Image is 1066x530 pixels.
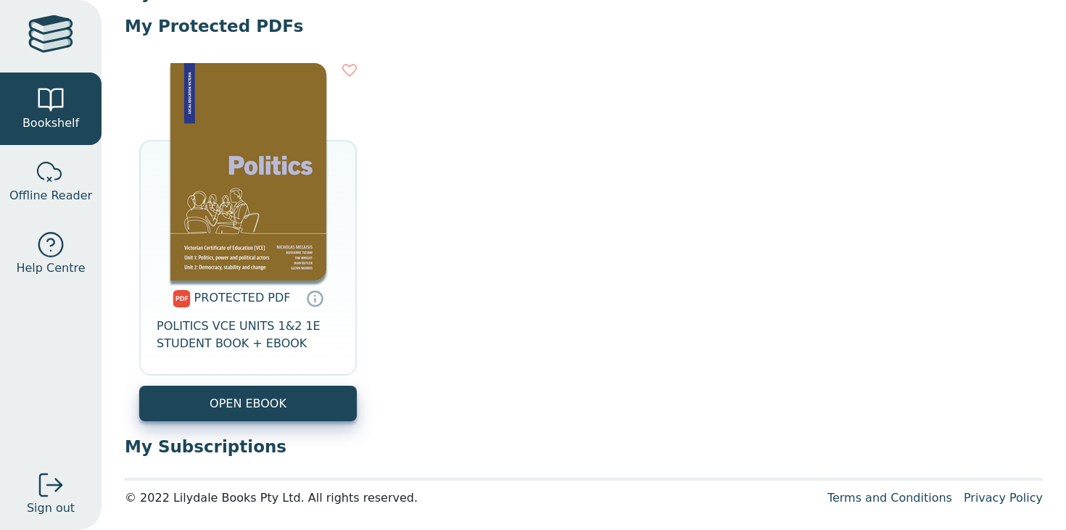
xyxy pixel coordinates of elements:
a: Privacy Policy [964,491,1043,505]
span: POLITICS VCE UNITS 1&2 1E STUDENT BOOK + EBOOK [157,318,339,352]
div: © 2022 Lilydale Books Pty Ltd. All rights reserved. [125,489,816,507]
span: Help Centre [16,260,85,277]
img: 39e0675c-cd6d-42bc-a88f-bb0b7a257601.png [170,63,326,281]
a: Protected PDFs cannot be printed, copied or shared. They can be accessed online through Education... [306,289,323,307]
a: Terms and Conditions [827,491,952,505]
span: Bookshelf [22,115,79,132]
p: My Subscriptions [125,436,1043,457]
span: Offline Reader [9,187,92,204]
span: Sign out [27,500,75,517]
a: OPEN EBOOK [139,386,357,421]
img: pdf.svg [173,290,191,307]
p: My Protected PDFs [125,15,1043,37]
span: PROTECTED PDF [194,291,291,305]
